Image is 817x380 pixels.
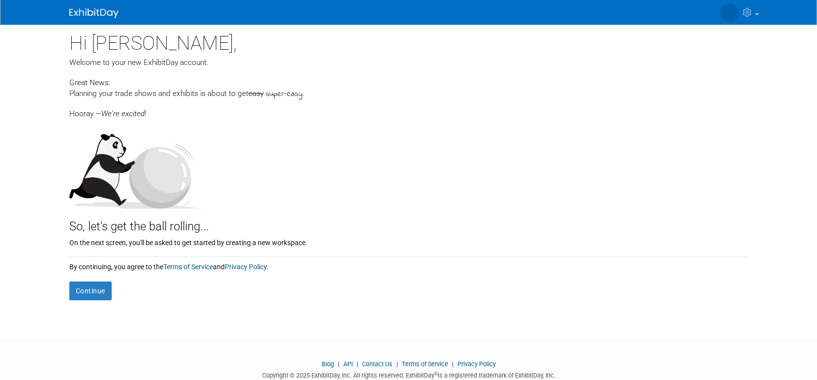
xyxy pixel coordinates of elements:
a: API [343,360,353,368]
a: Privacy Policy [457,360,496,368]
div: Hi [PERSON_NAME], [69,25,748,57]
div: So, let's get the ball rolling... [69,209,748,235]
div: Planning your trade shows and exhibits is about to get . [69,88,748,100]
div: Hooray — [69,100,748,119]
span: We're excited! [101,109,146,118]
img: ExhibitDay [69,8,119,18]
span: | [394,360,400,368]
a: Contact Us [362,360,393,368]
span: easy [248,89,264,98]
button: Continue [69,282,112,300]
img: Kaitlyn McCarthy [720,3,739,22]
a: Privacy Policy [225,263,267,271]
span: | [354,360,361,368]
div: Welcome to your new ExhibitDay account. [69,57,748,68]
div: On the next screen, you'll be asked to get started by creating a new workspace. [69,235,748,248]
a: Blog [322,360,334,368]
a: Terms of Service [402,360,448,368]
sup: ® [434,371,438,377]
span: | [335,360,342,368]
div: Great News: [69,77,748,88]
span: | [450,360,456,368]
div: By continuing, you agree to the and . [69,257,748,272]
img: Let's get the ball rolling [69,124,202,209]
span: super-easy [266,89,303,100]
a: Terms of Service [163,263,213,271]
